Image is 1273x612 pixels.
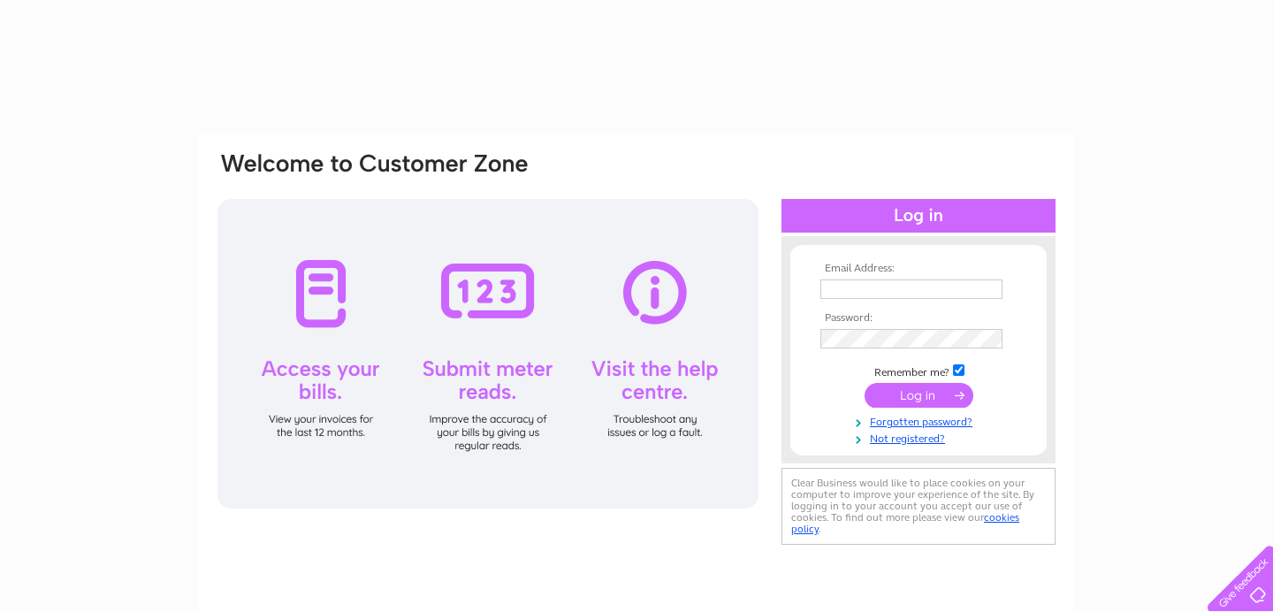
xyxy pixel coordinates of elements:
td: Remember me? [816,362,1021,379]
th: Password: [816,312,1021,325]
div: Clear Business would like to place cookies on your computer to improve your experience of the sit... [781,468,1056,545]
input: Submit [865,383,973,408]
a: Forgotten password? [820,412,1021,429]
a: cookies policy [791,511,1019,535]
a: Not registered? [820,429,1021,446]
th: Email Address: [816,263,1021,275]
